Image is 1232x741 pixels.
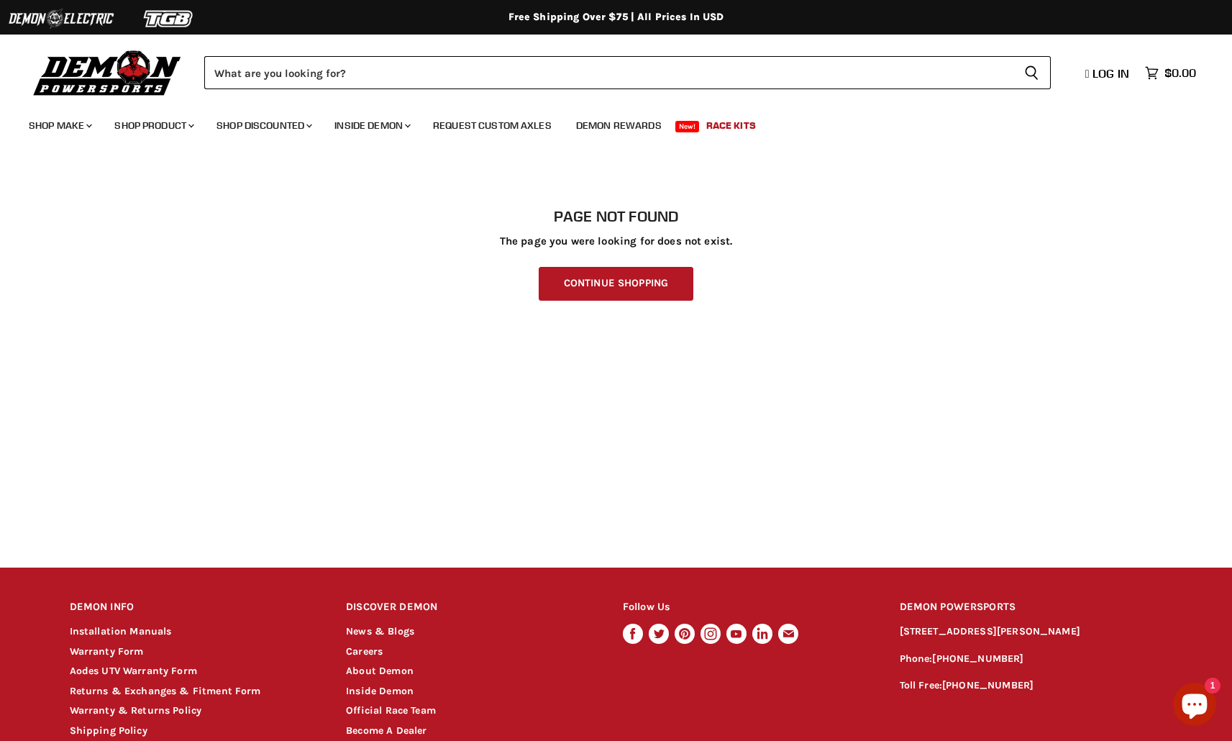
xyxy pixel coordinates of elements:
[900,591,1163,624] h2: DEMON POWERSPORTS
[324,111,419,140] a: Inside Demon
[206,111,321,140] a: Shop Discounted
[70,685,261,697] a: Returns & Exchanges & Fitment Form
[1138,63,1203,83] a: $0.00
[115,5,223,32] img: TGB Logo 2
[422,111,562,140] a: Request Custom Axles
[346,685,414,697] a: Inside Demon
[900,651,1163,668] p: Phone:
[1169,683,1220,729] inbox-online-store-chat: Shopify online store chat
[1092,66,1129,81] span: Log in
[346,625,414,637] a: News & Blogs
[900,678,1163,694] p: Toll Free:
[70,665,197,677] a: Aodes UTV Warranty Form
[70,724,147,737] a: Shipping Policy
[695,111,767,140] a: Race Kits
[932,653,1023,665] a: [PHONE_NUMBER]
[41,11,1192,24] div: Free Shipping Over $75 | All Prices In USD
[346,591,596,624] h2: DISCOVER DEMON
[346,665,414,677] a: About Demon
[70,625,172,637] a: Installation Manuals
[7,5,115,32] img: Demon Electric Logo 2
[1079,67,1138,80] a: Log in
[70,235,1163,247] p: The page you were looking for does not exist.
[70,645,144,658] a: Warranty Form
[942,679,1033,691] a: [PHONE_NUMBER]
[346,704,436,717] a: Official Race Team
[104,111,203,140] a: Shop Product
[675,121,700,132] span: New!
[346,724,426,737] a: Become A Dealer
[1013,56,1051,89] button: Search
[18,105,1192,140] ul: Main menu
[346,645,383,658] a: Careers
[204,56,1013,89] input: Search
[539,267,693,301] a: Continue Shopping
[623,591,872,624] h2: Follow Us
[70,591,319,624] h2: DEMON INFO
[204,56,1051,89] form: Product
[565,111,672,140] a: Demon Rewards
[29,47,186,98] img: Demon Powersports
[900,624,1163,640] p: [STREET_ADDRESS][PERSON_NAME]
[18,111,101,140] a: Shop Make
[1164,66,1196,80] span: $0.00
[70,704,202,717] a: Warranty & Returns Policy
[70,208,1163,225] h1: Page not found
